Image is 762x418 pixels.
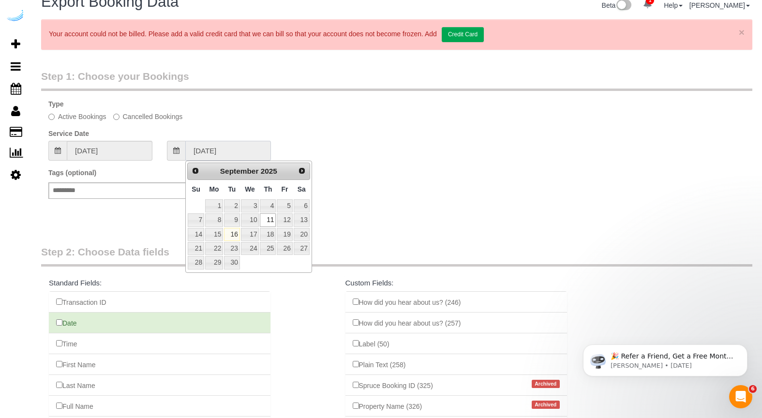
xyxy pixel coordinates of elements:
[345,291,567,313] li: How did you hear about us? (246)
[188,242,204,255] a: 21
[49,395,270,417] li: Full Name
[294,213,310,226] a: 13
[345,333,567,354] li: Label (50)
[41,245,752,267] legend: Step 2: Choose Data fields
[113,114,120,120] input: Cancelled Bookings
[188,256,204,269] a: 28
[277,213,292,226] a: 12
[49,374,270,396] li: Last Name
[345,395,567,417] li: Property Name (326)
[260,199,276,212] a: 4
[41,69,752,91] legend: Step 1: Choose your Bookings
[49,291,270,313] li: Transaction ID
[345,354,567,375] li: Plain Text (258)
[277,242,292,255] a: 26
[689,1,750,9] a: [PERSON_NAME]
[185,141,271,161] input: To
[241,213,259,226] a: 10
[224,242,239,255] a: 23
[739,27,745,37] a: ×
[264,185,272,193] span: Thursday
[224,228,239,241] a: 16
[205,213,223,226] a: 8
[49,333,270,354] li: Time
[188,213,204,226] a: 7
[295,164,309,178] a: Next
[224,256,239,269] a: 30
[113,112,183,121] label: Cancelled Bookings
[345,312,567,333] li: How did you hear about us? (257)
[67,141,152,161] input: From
[48,129,89,138] label: Service Date
[532,380,560,388] span: Archived
[345,374,567,396] li: Spruce Booking ID (325)
[49,354,270,375] li: First Name
[602,1,632,9] a: Beta
[241,199,259,212] a: 3
[189,164,202,178] a: Prev
[228,185,236,193] span: Tuesday
[205,228,223,241] a: 15
[277,228,292,241] a: 19
[241,242,259,255] a: 24
[298,167,306,175] span: Next
[48,99,64,109] label: Type
[729,385,752,408] iframe: Intercom live chat
[205,242,223,255] a: 22
[205,199,223,212] a: 1
[49,279,270,287] h4: Standard Fields:
[192,185,200,193] span: Sunday
[294,199,310,212] a: 6
[664,1,683,9] a: Help
[749,385,757,393] span: 6
[260,228,276,241] a: 18
[209,185,219,193] span: Monday
[260,242,276,255] a: 25
[188,228,204,241] a: 14
[205,256,223,269] a: 29
[260,213,276,226] a: 11
[49,312,270,333] li: Date
[294,242,310,255] a: 27
[241,228,259,241] a: 17
[48,114,55,120] input: Active Bookings
[282,185,288,193] span: Friday
[224,213,239,226] a: 9
[6,10,25,23] img: Automaid Logo
[568,324,762,392] iframe: Intercom notifications message
[48,112,106,121] label: Active Bookings
[294,228,310,241] a: 20
[48,168,96,178] label: Tags (optional)
[277,199,292,212] a: 5
[224,199,239,212] a: 2
[345,279,567,287] h4: Custom Fields:
[532,401,560,409] span: Archived
[49,30,484,38] span: Your account could not be billed. Please add a valid credit card that we can bill so that your ac...
[192,167,199,175] span: Prev
[245,185,255,193] span: Wednesday
[298,185,306,193] span: Saturday
[220,167,259,175] span: September
[261,167,277,175] span: 2025
[442,27,484,42] a: Credit Card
